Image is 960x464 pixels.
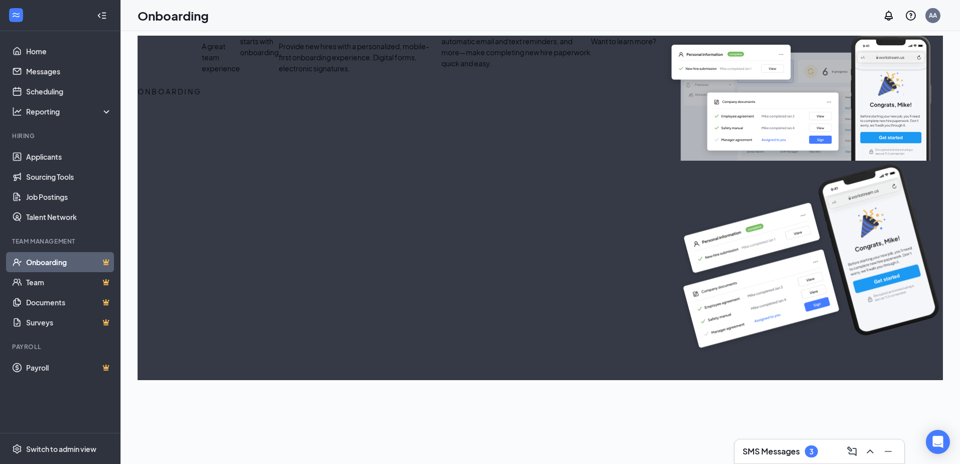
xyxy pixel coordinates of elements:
[26,207,112,227] a: Talent Network
[12,106,22,117] svg: Analysis
[862,443,878,459] button: ChevronUp
[11,10,21,20] svg: WorkstreamLogo
[26,147,112,167] a: Applicants
[26,41,112,61] a: Home
[26,167,112,187] a: Sourcing Tools
[26,292,112,312] a: DocumentsCrown
[26,81,112,101] a: Scheduling
[138,7,209,24] h1: Onboarding
[26,358,112,378] a: PayrollCrown
[905,10,917,22] svg: QuestionInfo
[882,445,894,457] svg: Minimize
[12,444,22,454] svg: Settings
[279,41,441,380] span: Provide new hires with a personalized, mobile-first onboarding experience. Digital forms, electro...
[26,272,112,292] a: TeamCrown
[809,447,813,456] div: 3
[97,11,107,21] svg: Collapse
[883,10,895,22] svg: Notifications
[138,86,202,380] span: ONBOARDING
[12,132,110,140] div: Hiring
[864,445,876,457] svg: ChevronUp
[880,443,896,459] button: Minimize
[929,11,937,20] div: AA
[659,36,943,161] img: onboardingPaywallLockup
[26,444,96,454] div: Switch to admin view
[743,446,800,457] h3: SMS Messages
[26,61,112,81] a: Messages
[26,312,112,332] a: SurveysCrown
[26,106,112,117] div: Reporting
[846,445,858,457] svg: ComposeMessage
[926,430,950,454] div: Open Intercom Messenger
[26,187,112,207] a: Job Postings
[240,36,279,380] span: starts with onboarding
[12,237,110,246] div: Team Management
[591,32,659,216] iframe: Form 0
[202,41,240,380] span: A great team experience
[12,342,110,351] div: Payroll
[844,443,860,459] button: ComposeMessage
[441,36,591,380] span: automatic email and text reminders, and more—make completing new hire paperwork quick and easy.
[659,161,943,381] img: onboardingPaywallLockupMobile
[26,252,112,272] a: OnboardingCrown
